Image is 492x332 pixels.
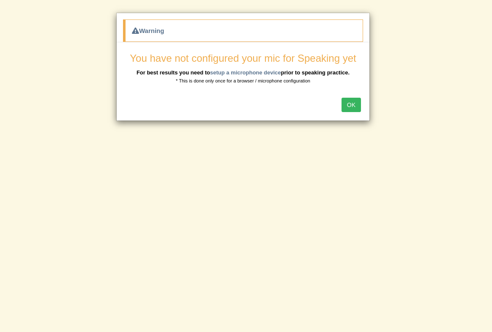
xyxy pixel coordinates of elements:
[342,98,361,112] button: OK
[137,69,350,76] b: For best results you need to prior to speaking practice.
[210,69,281,76] a: setup a microphone device
[176,78,310,83] small: * This is done only once for a browser / microphone configuration
[123,19,363,42] div: Warning
[130,52,356,64] span: You have not configured your mic for Speaking yet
